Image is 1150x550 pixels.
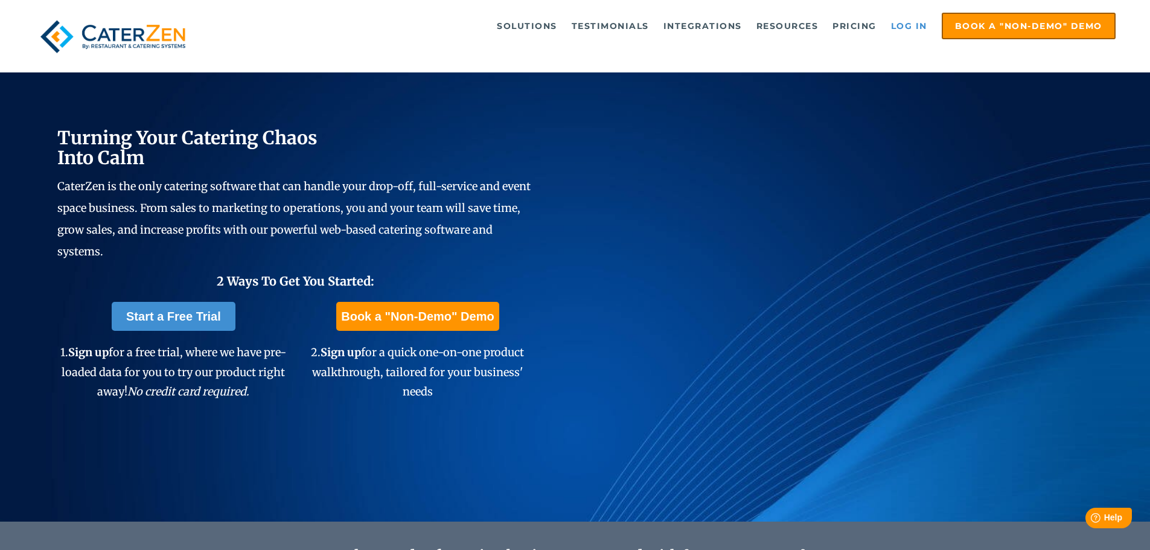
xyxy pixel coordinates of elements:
[311,345,524,398] span: 2. for a quick one-on-one product walkthrough, tailored for your business' needs
[1043,503,1137,537] iframe: Help widget launcher
[127,385,249,398] em: No credit card required.
[112,302,235,331] a: Start a Free Trial
[217,273,374,289] span: 2 Ways To Get You Started:
[885,14,933,38] a: Log in
[826,14,883,38] a: Pricing
[942,13,1116,39] a: Book a "Non-Demo" Demo
[68,345,109,359] span: Sign up
[336,302,499,331] a: Book a "Non-Demo" Demo
[60,345,286,398] span: 1. for a free trial, where we have pre-loaded data for you to try our product right away!
[219,13,1116,39] div: Navigation Menu
[657,14,748,38] a: Integrations
[566,14,655,38] a: Testimonials
[750,14,825,38] a: Resources
[321,345,361,359] span: Sign up
[57,126,318,169] span: Turning Your Catering Chaos Into Calm
[57,179,531,258] span: CaterZen is the only catering software that can handle your drop-off, full-service and event spac...
[34,13,191,60] img: caterzen
[491,14,563,38] a: Solutions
